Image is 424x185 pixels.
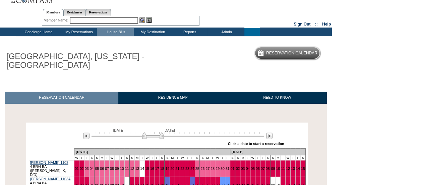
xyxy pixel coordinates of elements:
td: S [195,155,200,160]
a: 28 [210,167,215,171]
a: 06 [256,167,260,171]
a: 12 [130,167,134,171]
a: Help [322,22,331,27]
td: W [74,155,79,160]
div: Member Name: [44,17,69,23]
td: F [295,155,300,160]
td: S [94,155,99,160]
a: 29 [216,167,220,171]
a: 05 [95,167,99,171]
a: 02 [236,167,240,171]
h5: Reservation Calendar [266,51,317,55]
a: Reservations [86,9,111,16]
td: T [105,155,110,160]
td: S [129,155,134,160]
a: 11 [281,167,285,171]
td: S [124,155,129,160]
a: 01 [75,167,79,171]
span: :: [315,22,318,27]
span: [DATE] [113,128,124,132]
td: Reports [171,28,207,36]
a: 07 [261,167,265,171]
td: S [200,155,205,160]
td: S [89,155,94,160]
td: M [276,155,281,160]
td: T [245,155,250,160]
a: 13 [135,167,139,171]
td: House Bills [97,28,134,36]
td: [DATE] [74,148,230,155]
td: F [84,155,89,160]
a: Sign Out [294,22,310,27]
a: 04 [246,167,250,171]
td: T [290,155,295,160]
a: 21 [175,167,179,171]
td: W [250,155,255,160]
a: 07 [105,167,109,171]
a: 01 [231,167,235,171]
a: 03 [241,167,245,171]
td: M [100,155,105,160]
a: 22 [180,167,184,171]
td: M [170,155,175,160]
a: 16 [150,167,154,171]
td: My Reservations [60,28,97,36]
td: M [205,155,210,160]
td: T [210,155,215,160]
a: 15 [145,167,149,171]
a: 19 [165,167,169,171]
h1: [GEOGRAPHIC_DATA], [US_STATE] - [GEOGRAPHIC_DATA] [5,51,155,71]
td: S [265,155,270,160]
td: S [300,155,305,160]
td: W [180,155,185,160]
td: W [145,155,150,160]
td: T [149,155,155,160]
a: 25 [195,167,199,171]
a: 02 [80,167,84,171]
a: 20 [170,167,174,171]
td: T [140,155,145,160]
td: T [175,155,180,160]
a: Residences [63,9,86,16]
td: S [160,155,165,160]
td: W [215,155,220,160]
a: 12 [286,167,290,171]
a: 15 [301,167,305,171]
a: 09 [115,167,119,171]
td: T [220,155,225,160]
span: [DATE] [164,128,175,132]
img: Next [266,133,272,139]
a: 24 [190,167,194,171]
a: 05 [251,167,255,171]
td: T [79,155,84,160]
a: 18 [160,167,164,171]
a: RESIDENCE MAP [118,92,228,103]
a: 08 [266,167,270,171]
td: F [119,155,124,160]
a: 27 [205,167,209,171]
td: W [286,155,291,160]
a: 10 [120,167,124,171]
td: T [281,155,286,160]
td: S [235,155,240,160]
img: Previous [83,133,89,139]
img: View [139,17,145,23]
td: T [114,155,119,160]
td: 4 BR/4 BA ([PERSON_NAME], K, D/D) [29,160,74,177]
a: 11 [125,167,129,171]
td: F [225,155,230,160]
td: M [240,155,245,160]
td: F [260,155,265,160]
td: M [135,155,140,160]
a: 30 [221,167,225,171]
a: 04 [90,167,94,171]
a: [PERSON_NAME] 1103 [30,160,68,165]
td: Concierge Home [16,28,60,36]
a: 06 [100,167,104,171]
a: [PERSON_NAME] 1103A [30,177,71,181]
td: S [165,155,170,160]
td: F [190,155,195,160]
a: 13 [291,167,295,171]
a: 03 [85,167,89,171]
a: 26 [200,167,204,171]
